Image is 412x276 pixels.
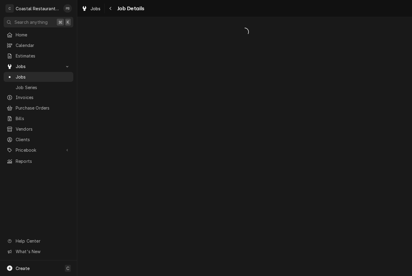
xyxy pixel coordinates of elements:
span: Loading... [77,26,412,38]
a: Estimates [4,51,73,61]
a: Purchase Orders [4,103,73,113]
a: Calendar [4,40,73,50]
span: Create [16,266,30,271]
span: Jobs [90,5,101,12]
span: Jobs [16,63,61,70]
a: Clients [4,135,73,144]
span: Estimates [16,53,70,59]
div: Phill Blush's Avatar [63,4,72,13]
span: Home [16,32,70,38]
a: Go to Pricebook [4,145,73,155]
a: Go to What's New [4,247,73,256]
span: C [66,265,69,271]
span: Invoices [16,94,70,101]
a: Go to Help Center [4,236,73,246]
span: Job Series [16,84,70,91]
span: Bills [16,115,70,122]
a: Home [4,30,73,40]
span: Purchase Orders [16,105,70,111]
button: Navigate back [106,4,116,13]
span: K [67,19,69,25]
span: Vendors [16,126,70,132]
div: Coastal Restaurant Repair [16,5,60,12]
a: Go to Jobs [4,61,73,71]
span: Help Center [16,238,70,244]
span: Pricebook [16,147,61,153]
a: Vendors [4,124,73,134]
span: Jobs [16,74,70,80]
a: Job Series [4,82,73,92]
span: Calendar [16,42,70,48]
button: Search anything⌘K [4,17,73,27]
a: Invoices [4,92,73,102]
div: PB [63,4,72,13]
span: Clients [16,136,70,143]
span: What's New [16,248,70,255]
a: Bills [4,113,73,123]
span: Search anything [14,19,48,25]
span: Reports [16,158,70,164]
span: ⌘ [58,19,62,25]
span: Job Details [116,5,144,13]
a: Jobs [79,4,103,14]
a: Jobs [4,72,73,82]
a: Reports [4,156,73,166]
div: C [5,4,14,13]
